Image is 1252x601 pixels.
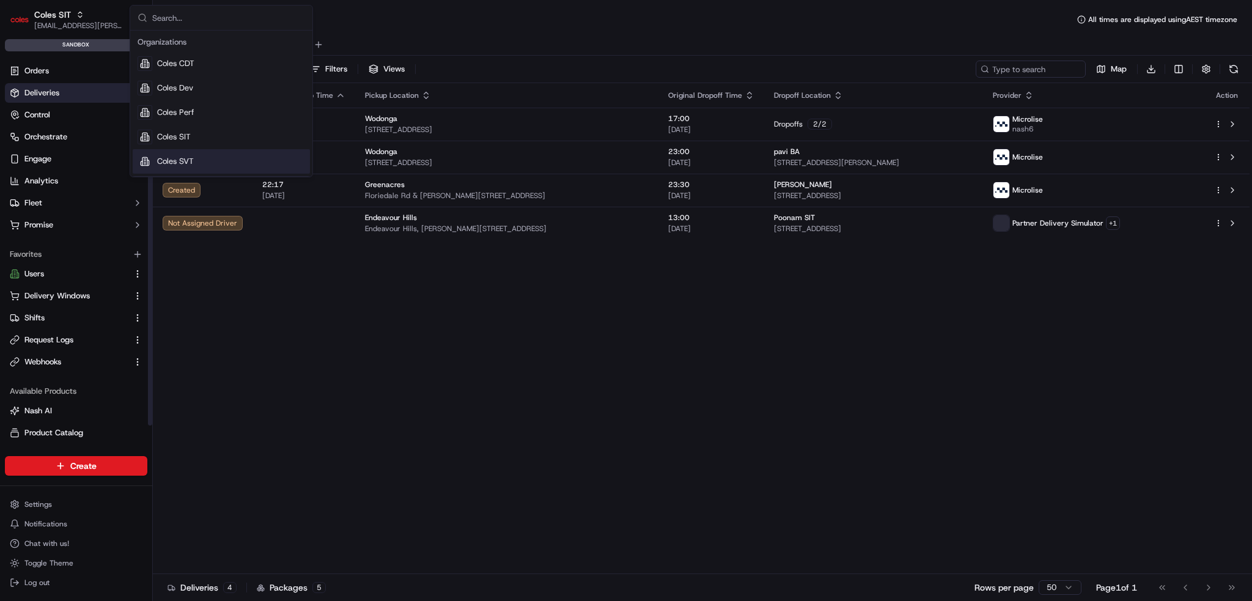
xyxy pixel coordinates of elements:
[10,334,128,345] a: Request Logs
[365,90,419,100] span: Pickup Location
[262,191,345,201] span: [DATE]
[383,64,405,75] span: Views
[774,147,800,157] span: pavi BA
[1091,61,1132,78] button: Map
[993,182,1009,198] img: microlise_logo.jpeg
[24,268,44,279] span: Users
[1012,114,1043,124] span: Microlise
[5,535,147,552] button: Chat with us!
[10,268,128,279] a: Users
[774,191,973,201] span: [STREET_ADDRESS]
[5,83,147,103] a: Deliveries
[993,90,1022,100] span: Provider
[668,125,754,135] span: [DATE]
[668,213,754,223] span: 13:00
[10,10,29,29] img: Coles SIT
[668,114,754,124] span: 17:00
[774,90,831,100] span: Dropoff Location
[157,107,194,118] span: Coles Perf
[5,456,147,476] button: Create
[5,149,147,169] button: Engage
[168,581,237,594] div: Deliveries
[5,382,147,401] div: Available Products
[10,427,142,438] a: Product Catalog
[1225,61,1242,78] button: Refresh
[10,405,142,416] a: Nash AI
[365,180,405,190] span: Greenacres
[5,496,147,513] button: Settings
[24,539,69,548] span: Chat with us!
[993,116,1009,132] img: microlise_logo.jpeg
[24,65,49,76] span: Orders
[365,125,649,135] span: [STREET_ADDRESS]
[976,61,1086,78] input: Type to search
[70,460,97,472] span: Create
[86,42,148,52] a: Powered byPylon
[24,131,67,142] span: Orchestrate
[1088,15,1237,24] span: All times are displayed using AEST timezone
[365,191,649,201] span: Floriedale Rd & [PERSON_NAME][STREET_ADDRESS]
[34,21,122,31] button: [EMAIL_ADDRESS][PERSON_NAME][PERSON_NAME][DOMAIN_NAME]
[1106,216,1120,230] button: +1
[5,401,147,421] button: Nash AI
[5,105,147,125] button: Control
[5,264,147,284] button: Users
[774,158,973,168] span: [STREET_ADDRESS][PERSON_NAME]
[157,83,193,94] span: Coles Dev
[365,213,417,223] span: Endeavour Hills
[5,193,147,213] button: Fleet
[133,33,310,51] div: Organizations
[24,427,83,438] span: Product Catalog
[1111,64,1127,75] span: Map
[262,180,345,190] span: 22:17
[10,312,128,323] a: Shifts
[668,224,754,234] span: [DATE]
[774,213,815,223] span: Poonam SIT
[312,582,326,593] div: 5
[24,312,45,323] span: Shifts
[24,405,52,416] span: Nash AI
[993,149,1009,165] img: microlise_logo.jpeg
[5,308,147,328] button: Shifts
[325,64,347,75] span: Filters
[5,39,147,51] div: sandbox
[365,158,649,168] span: [STREET_ADDRESS]
[668,191,754,201] span: [DATE]
[974,581,1034,594] p: Rows per page
[24,578,50,588] span: Log out
[5,127,147,147] button: Orchestrate
[130,31,312,177] div: Suggestions
[24,153,51,164] span: Engage
[24,87,59,98] span: Deliveries
[5,515,147,533] button: Notifications
[5,245,147,264] div: Favorites
[774,180,832,190] span: [PERSON_NAME]
[365,114,397,124] span: Wodonga
[152,6,305,30] input: Search...
[157,58,194,69] span: Coles CDT
[774,224,973,234] span: [STREET_ADDRESS]
[24,519,67,529] span: Notifications
[1096,581,1137,594] div: Page 1 of 1
[257,581,326,594] div: Packages
[24,356,61,367] span: Webhooks
[34,9,71,21] button: Coles SIT
[24,197,42,208] span: Fleet
[5,330,147,350] button: Request Logs
[668,147,754,157] span: 23:00
[1012,218,1103,228] span: Partner Delivery Simulator
[668,90,742,100] span: Original Dropoff Time
[5,61,147,81] a: Orders
[157,156,194,167] span: Coles SVT
[24,500,52,509] span: Settings
[363,61,410,78] button: Views
[24,219,53,230] span: Promise
[774,119,803,129] span: Dropoffs
[5,5,127,34] button: Coles SITColes SIT[EMAIL_ADDRESS][PERSON_NAME][PERSON_NAME][DOMAIN_NAME]
[5,215,147,235] button: Promise
[668,158,754,168] span: [DATE]
[5,171,147,191] a: Analytics
[24,558,73,568] span: Toggle Theme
